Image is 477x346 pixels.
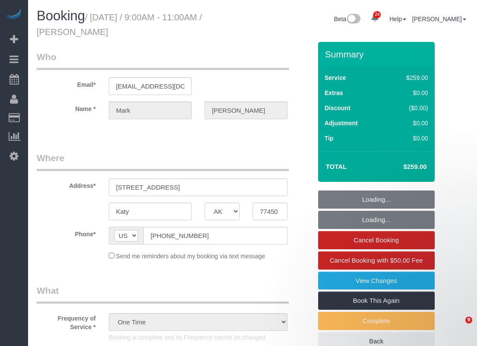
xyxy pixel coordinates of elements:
span: Send me reminders about my booking via text message [116,253,265,260]
label: Phone* [30,227,102,238]
div: $0.00 [388,134,428,143]
strong: Total [326,163,347,170]
input: Last Name* [205,102,287,119]
legend: What [37,284,289,304]
input: Zip Code* [253,203,287,220]
span: 9 [465,317,472,324]
small: / [DATE] / 9:00AM - 11:00AM / [PERSON_NAME] [37,13,202,37]
label: Address* [30,178,102,190]
label: Name * [30,102,102,113]
legend: Where [37,152,289,171]
input: Phone* [143,227,287,244]
span: Booking [37,8,85,23]
img: Automaid Logo [5,9,22,21]
a: 24 [366,9,383,28]
input: Email* [109,77,192,95]
img: New interface [346,14,360,25]
input: City* [109,203,192,220]
div: ($0.00) [388,104,428,112]
a: Beta [334,16,361,22]
label: Email* [30,77,102,89]
a: Cancel Booking with $50.00 Fee [318,251,435,270]
h3: Summary [325,49,430,59]
label: Adjustment [325,119,358,127]
div: $0.00 [388,89,428,97]
div: $259.00 [388,73,428,82]
label: Discount [325,104,351,112]
a: Cancel Booking [318,231,435,249]
p: Booking is complete and its Frequency cannot be changed [109,333,287,342]
span: 24 [373,11,381,18]
span: Cancel Booking with $50.00 Fee [330,257,423,264]
legend: Who [37,51,289,70]
label: Frequency of Service * [30,311,102,331]
a: [PERSON_NAME] [412,16,466,22]
div: $0.00 [388,119,428,127]
a: Help [389,16,406,22]
label: Tip [325,134,334,143]
label: Extras [325,89,343,97]
iframe: Intercom live chat [448,317,468,337]
label: Service [325,73,346,82]
input: First Name* [109,102,192,119]
h4: $259.00 [377,163,426,171]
